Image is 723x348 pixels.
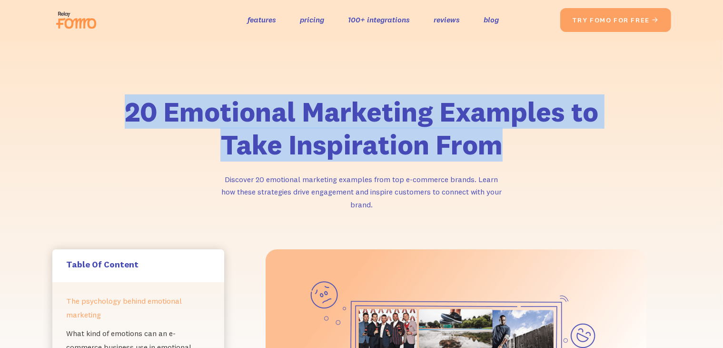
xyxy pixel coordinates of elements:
h5: Table Of Content [67,259,210,270]
a: features [248,13,276,27]
h1: 20 Emotional Marketing Examples to Take Inspiration From [119,95,604,162]
a: try fomo for free [560,8,671,32]
a: The psychology behind emotional marketing [67,292,210,324]
a: reviews [434,13,460,27]
a: 100+ integrations [348,13,410,27]
p: Discover 20 emotional marketing examples from top e-commerce brands. Learn how these strategies d... [219,173,505,211]
a: pricing [300,13,324,27]
span:  [652,16,659,24]
a: blog [484,13,499,27]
